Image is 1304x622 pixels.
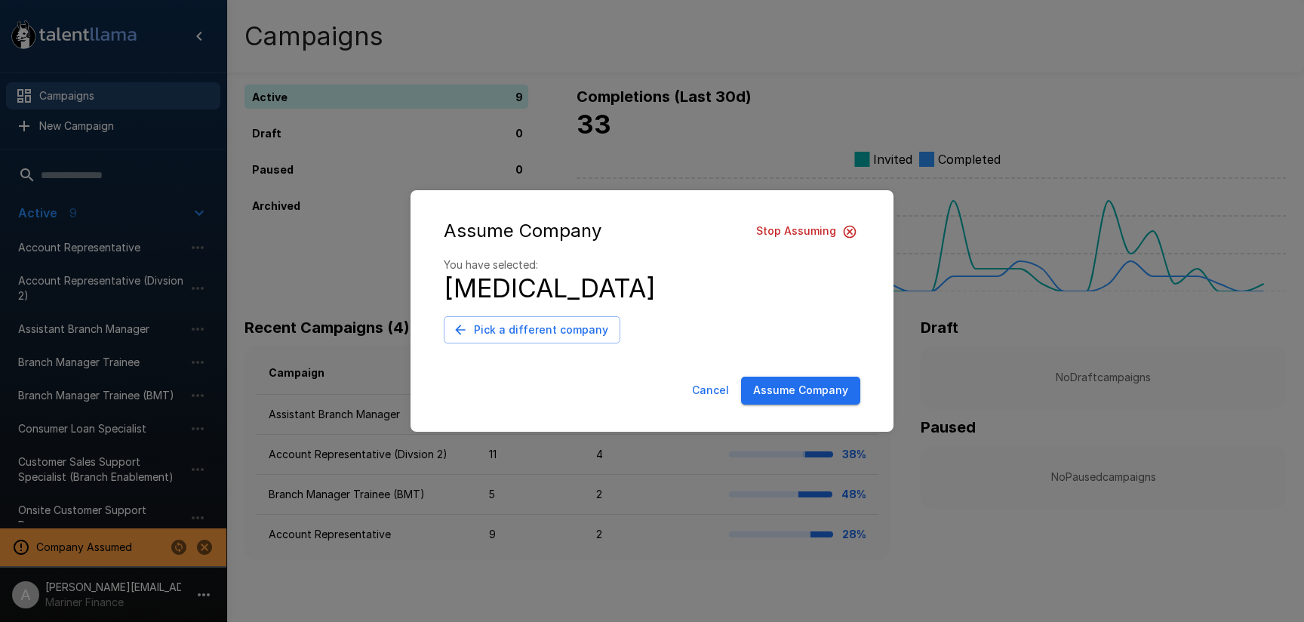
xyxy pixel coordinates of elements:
[444,273,860,304] h4: [MEDICAL_DATA]
[686,377,735,405] button: Cancel
[750,217,860,245] button: Stop Assuming
[444,257,860,273] p: You have selected:
[741,377,860,405] button: Assume Company
[444,316,620,344] button: Pick a different company
[444,217,860,245] div: Assume Company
